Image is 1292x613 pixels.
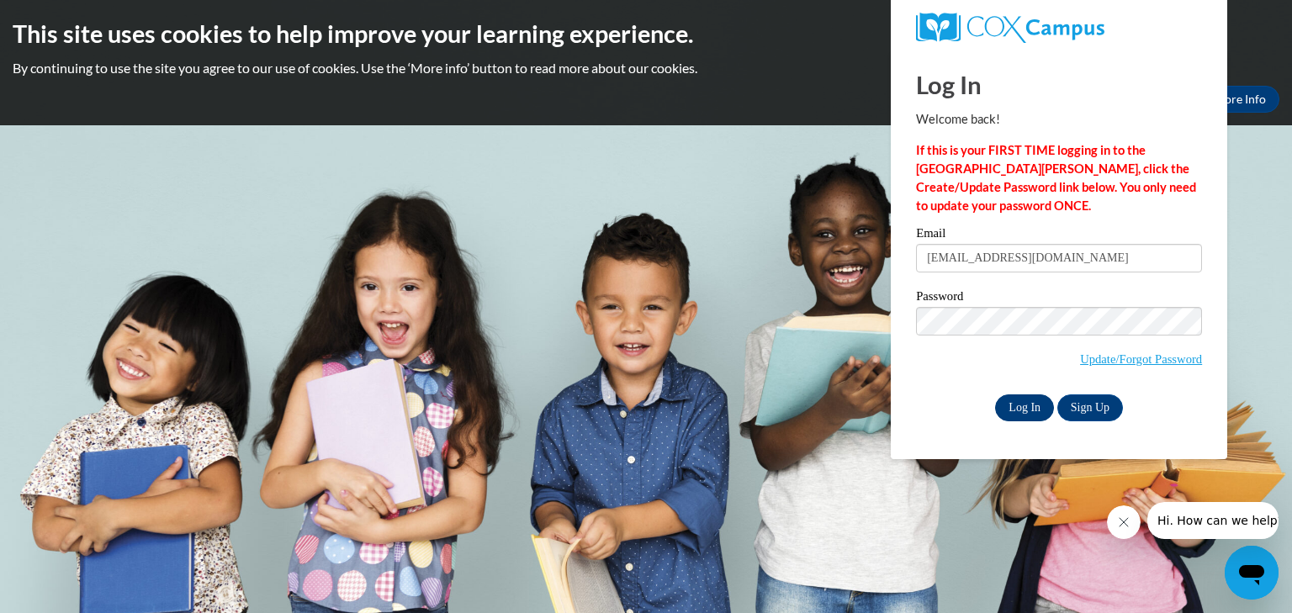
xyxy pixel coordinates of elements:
[1225,546,1279,600] iframe: Button to launch messaging window
[10,12,136,25] span: Hi. How can we help?
[13,17,1279,50] h2: This site uses cookies to help improve your learning experience.
[916,143,1196,213] strong: If this is your FIRST TIME logging in to the [GEOGRAPHIC_DATA][PERSON_NAME], click the Create/Upd...
[1200,86,1279,113] a: More Info
[13,59,1279,77] p: By continuing to use the site you agree to our use of cookies. Use the ‘More info’ button to read...
[995,394,1054,421] input: Log In
[916,110,1202,129] p: Welcome back!
[916,13,1202,43] a: COX Campus
[916,13,1104,43] img: COX Campus
[1057,394,1123,421] a: Sign Up
[1147,502,1279,539] iframe: Message from company
[1107,505,1141,539] iframe: Close message
[916,67,1202,102] h1: Log In
[916,227,1202,244] label: Email
[1080,352,1202,366] a: Update/Forgot Password
[916,290,1202,307] label: Password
